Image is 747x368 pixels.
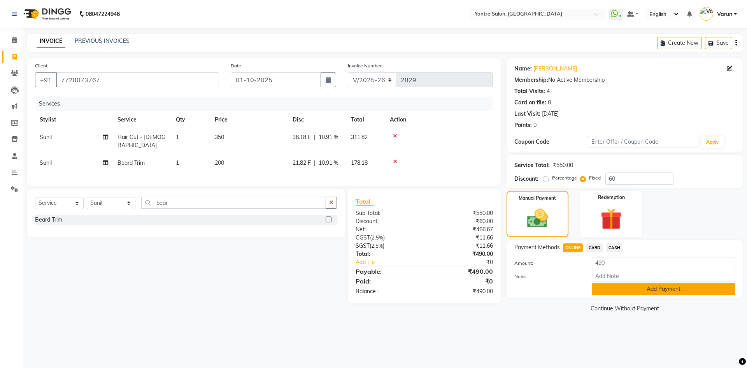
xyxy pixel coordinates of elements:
span: Sunil [40,134,52,141]
div: Total: [350,250,424,258]
input: Add Note [592,270,735,282]
div: Discount: [514,175,538,183]
div: Balance : [350,287,424,296]
span: 311.82 [351,134,368,141]
div: Membership: [514,76,548,84]
span: SGST [356,242,370,249]
div: Points: [514,121,532,129]
span: 350 [215,134,224,141]
div: [DATE] [542,110,559,118]
button: Save [705,37,732,49]
label: Manual Payment [519,195,556,202]
span: Hair Cut - [DEMOGRAPHIC_DATA] [117,134,165,149]
label: Date [231,62,241,69]
label: Percentage [552,174,577,181]
th: Total [346,111,385,129]
label: Fixed [589,174,601,181]
span: Payment Methods [514,243,560,252]
span: ONLINE [563,243,583,252]
div: ₹0 [437,258,498,266]
div: No Active Membership [514,76,735,84]
a: [PERSON_NAME] [533,65,577,73]
span: 38.18 F [293,133,311,141]
button: Apply [701,136,724,148]
span: 1 [176,159,179,166]
div: ₹550.00 [553,161,573,169]
div: ₹0 [424,276,498,286]
div: Last Visit: [514,110,540,118]
div: Payable: [350,267,424,276]
label: Invoice Number [348,62,382,69]
span: | [314,159,316,167]
label: Client [35,62,47,69]
div: Net: [350,225,424,234]
span: 10.91 % [319,159,338,167]
th: Disc [288,111,346,129]
a: PREVIOUS INVOICES [75,37,130,44]
span: Varun [717,10,732,18]
div: ₹60.00 [424,217,498,225]
div: ₹490.00 [424,250,498,258]
div: Coupon Code [514,138,588,146]
span: Beard Trim [117,159,145,166]
div: ₹11.66 [424,234,498,242]
span: 1 [176,134,179,141]
input: Search or Scan [141,197,326,209]
th: Price [210,111,288,129]
span: 2.5% [371,243,383,249]
div: 0 [548,99,551,107]
div: 0 [533,121,537,129]
button: Add Payment [592,283,735,295]
img: _gift.svg [594,206,629,232]
th: Service [113,111,171,129]
div: ₹550.00 [424,209,498,217]
span: Sunil [40,159,52,166]
a: Add Tip [350,258,437,266]
label: Amount: [509,260,586,267]
div: Name: [514,65,532,73]
span: Total [356,197,373,206]
div: ₹466.67 [424,225,498,234]
div: Sub Total: [350,209,424,217]
th: Action [385,111,493,129]
span: 21.82 F [293,159,311,167]
span: 178.18 [351,159,368,166]
img: Varun [700,7,713,21]
div: ₹490.00 [424,287,498,296]
div: ( ) [350,234,424,242]
div: Service Total: [514,161,550,169]
label: Note: [509,273,586,280]
div: Total Visits: [514,87,545,95]
a: Continue Without Payment [508,305,742,313]
a: INVOICE [37,34,65,48]
span: 200 [215,159,224,166]
input: Search by Name/Mobile/Email/Code [56,72,219,87]
div: ₹11.66 [424,242,498,250]
div: ₹490.00 [424,267,498,276]
span: CARD [586,243,603,252]
span: CASH [606,243,622,252]
div: Card on file: [514,99,546,107]
input: Enter Offer / Coupon Code [588,136,698,148]
div: ( ) [350,242,424,250]
button: Create New [657,37,702,49]
div: 4 [547,87,550,95]
input: Amount [592,257,735,269]
b: 08047224946 [86,3,120,25]
div: Services [36,97,499,111]
label: Redemption [598,194,625,201]
span: 2.5% [372,234,383,241]
img: _cash.svg [521,206,554,230]
span: CGST [356,234,370,241]
span: 10.91 % [319,133,338,141]
th: Stylist [35,111,113,129]
button: +91 [35,72,57,87]
span: | [314,133,316,141]
div: Paid: [350,276,424,286]
th: Qty [171,111,210,129]
img: logo [20,3,73,25]
div: Discount: [350,217,424,225]
div: Beard Trim [35,216,62,224]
